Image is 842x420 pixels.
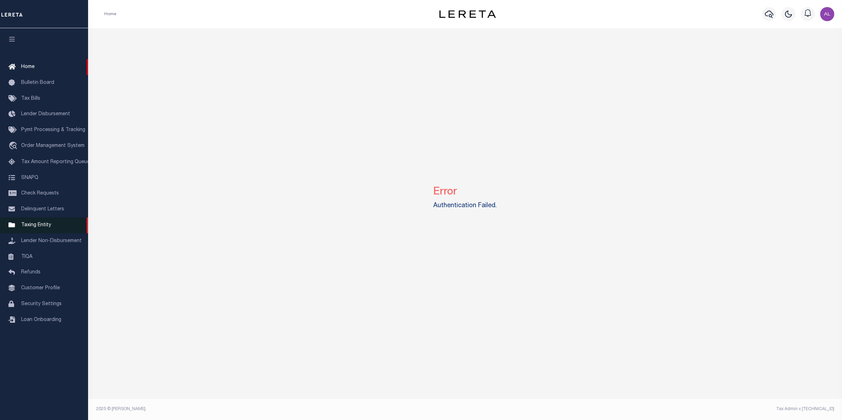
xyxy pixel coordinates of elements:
[21,223,51,228] span: Taxing Entity
[91,406,465,412] div: 2025 © [PERSON_NAME].
[21,143,85,148] span: Order Management System
[21,128,85,132] span: Pymt Processing & Tracking
[21,191,59,196] span: Check Requests
[21,317,61,322] span: Loan Onboarding
[21,302,62,307] span: Security Settings
[21,254,32,259] span: TIQA
[21,175,38,180] span: SNAPQ
[21,112,70,117] span: Lender Disbursement
[21,160,90,165] span: Tax Amount Reporting Queue
[8,142,20,151] i: travel_explore
[21,286,60,291] span: Customer Profile
[21,80,54,85] span: Bulletin Board
[433,180,497,198] h2: Error
[21,207,64,212] span: Delinquent Letters
[439,10,496,18] img: logo-dark.svg
[21,96,40,101] span: Tax Bills
[21,64,35,69] span: Home
[433,201,497,211] label: Authentication Failed.
[104,11,116,17] li: Home
[470,406,834,412] div: Tax Admin v.[TECHNICAL_ID]
[21,270,41,275] span: Refunds
[21,239,82,243] span: Lender Non-Disbursement
[820,7,834,21] img: svg+xml;base64,PHN2ZyB4bWxucz0iaHR0cDovL3d3dy53My5vcmcvMjAwMC9zdmciIHBvaW50ZXItZXZlbnRzPSJub25lIi...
